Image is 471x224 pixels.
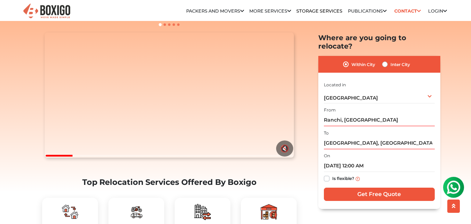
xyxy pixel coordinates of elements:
video: Your browser does not support the video tag. [45,32,294,158]
a: Storage Services [296,8,342,14]
label: From [324,107,336,113]
img: Boxigo [22,3,71,20]
label: Within City [351,60,375,68]
h2: Where are you going to relocate? [318,34,440,50]
img: boxigo_packers_and_movers_plan [194,203,211,220]
label: Is flexible? [332,174,354,182]
a: More services [249,8,291,14]
img: whatsapp-icon.svg [7,7,21,21]
a: Packers and Movers [186,8,244,14]
label: Located in [324,81,346,88]
img: boxigo_packers_and_movers_plan [62,203,78,220]
input: Select Building or Nearest Landmark [324,114,435,126]
button: 🔇 [276,140,293,157]
label: On [324,153,330,159]
a: Login [428,8,447,14]
a: Publications [348,8,387,14]
h2: Top Relocation Services Offered By Boxigo [42,178,297,187]
input: Get Free Quote [324,188,435,201]
a: Contact [392,6,423,16]
label: Inter City [390,60,410,68]
img: boxigo_packers_and_movers_plan [260,203,277,220]
img: info [356,176,360,181]
button: scroll up [447,200,460,213]
input: Select Building or Nearest Landmark [324,137,435,149]
input: Moving date [324,160,435,172]
img: boxigo_packers_and_movers_plan [128,203,145,220]
span: [GEOGRAPHIC_DATA] [324,95,378,101]
label: To [324,130,329,136]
